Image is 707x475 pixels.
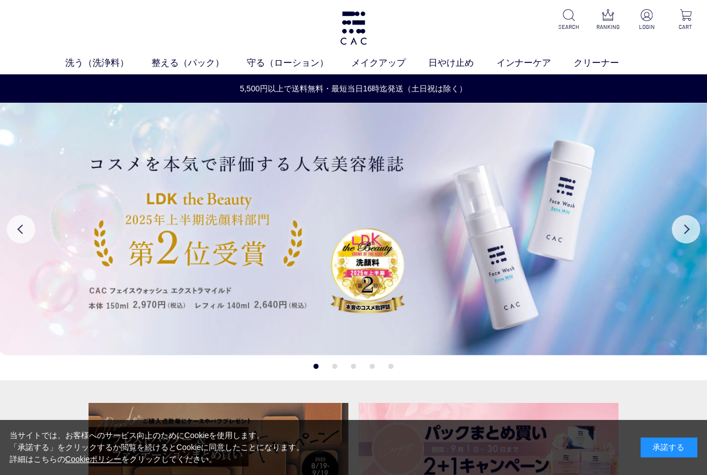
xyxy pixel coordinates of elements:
a: RANKING [595,9,620,31]
a: LOGIN [634,9,659,31]
a: 日やけ止め [428,56,496,70]
a: SEARCH [557,9,582,31]
a: クリーナー [574,56,642,70]
a: 5,500円以上で送料無料・最短当日16時迄発送（土日祝は除く） [1,83,706,95]
p: SEARCH [557,23,582,31]
button: Previous [7,215,35,243]
button: 3 of 5 [351,364,356,369]
a: 整える（パック） [152,56,247,70]
a: Cookieポリシー [65,455,122,464]
img: logo [339,11,368,45]
div: 承諾する [641,438,697,457]
button: 1 of 5 [314,364,319,369]
div: 当サイトでは、お客様へのサービス向上のためにCookieを使用します。 「承諾する」をクリックするか閲覧を続けるとCookieに同意したことになります。 詳細はこちらの をクリックしてください。 [10,430,305,465]
a: メイクアップ [351,56,428,70]
a: CART [673,9,698,31]
p: LOGIN [634,23,659,31]
a: 洗う（洗浄料） [65,56,152,70]
button: 2 of 5 [333,364,338,369]
p: RANKING [595,23,620,31]
button: 5 of 5 [389,364,394,369]
a: 守る（ローション） [247,56,351,70]
p: CART [673,23,698,31]
button: Next [672,215,700,243]
a: インナーケア [496,56,574,70]
button: 4 of 5 [370,364,375,369]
